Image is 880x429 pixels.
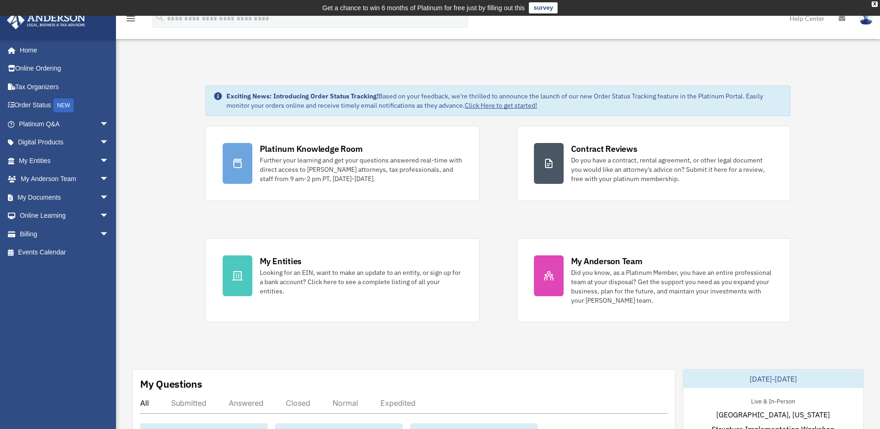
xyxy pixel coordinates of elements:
[571,156,774,183] div: Do you have a contract, rental agreement, or other legal document you would like an attorney's ad...
[517,126,791,201] a: Contract Reviews Do you have a contract, rental agreement, or other legal document you would like...
[322,2,525,13] div: Get a chance to win 6 months of Platinum for free just by filling out this
[6,170,123,188] a: My Anderson Teamarrow_drop_down
[571,268,774,305] div: Did you know, as a Platinum Member, you have an entire professional team at your disposal? Get th...
[683,370,863,388] div: [DATE]-[DATE]
[6,133,123,152] a: Digital Productsarrow_drop_down
[6,41,118,59] a: Home
[229,398,263,408] div: Answered
[380,398,416,408] div: Expedited
[333,398,358,408] div: Normal
[6,59,123,78] a: Online Ordering
[226,92,379,100] strong: Exciting News: Introducing Order Status Tracking!
[716,409,830,420] span: [GEOGRAPHIC_DATA], [US_STATE]
[100,115,118,134] span: arrow_drop_down
[4,11,88,29] img: Anderson Advisors Platinum Portal
[260,268,462,296] div: Looking for an EIN, want to make an update to an entity, or sign up for a bank account? Click her...
[206,238,480,322] a: My Entities Looking for an EIN, want to make an update to an entity, or sign up for a bank accoun...
[155,13,165,23] i: search
[53,98,74,112] div: NEW
[529,2,558,13] a: survey
[125,16,136,24] a: menu
[6,78,123,96] a: Tax Organizers
[140,398,149,408] div: All
[286,398,310,408] div: Closed
[260,156,462,183] div: Further your learning and get your questions answered real-time with direct access to [PERSON_NAM...
[100,188,118,207] span: arrow_drop_down
[125,13,136,24] i: menu
[171,398,206,408] div: Submitted
[6,188,123,207] a: My Documentsarrow_drop_down
[206,126,480,201] a: Platinum Knowledge Room Further your learning and get your questions answered real-time with dire...
[100,170,118,189] span: arrow_drop_down
[6,243,123,262] a: Events Calendar
[140,377,202,391] div: My Questions
[100,151,118,170] span: arrow_drop_down
[100,207,118,226] span: arrow_drop_down
[100,225,118,244] span: arrow_drop_down
[571,143,637,155] div: Contract Reviews
[571,255,642,267] div: My Anderson Team
[744,396,803,405] div: Live & In-Person
[872,1,878,7] div: close
[465,101,537,110] a: Click Here to get started!
[6,96,123,115] a: Order StatusNEW
[6,151,123,170] a: My Entitiesarrow_drop_down
[226,91,783,110] div: Based on your feedback, we're thrilled to announce the launch of our new Order Status Tracking fe...
[859,12,873,25] img: User Pic
[6,115,123,133] a: Platinum Q&Aarrow_drop_down
[6,207,123,225] a: Online Learningarrow_drop_down
[260,143,363,155] div: Platinum Knowledge Room
[260,255,302,267] div: My Entities
[517,238,791,322] a: My Anderson Team Did you know, as a Platinum Member, you have an entire professional team at your...
[100,133,118,152] span: arrow_drop_down
[6,225,123,243] a: Billingarrow_drop_down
